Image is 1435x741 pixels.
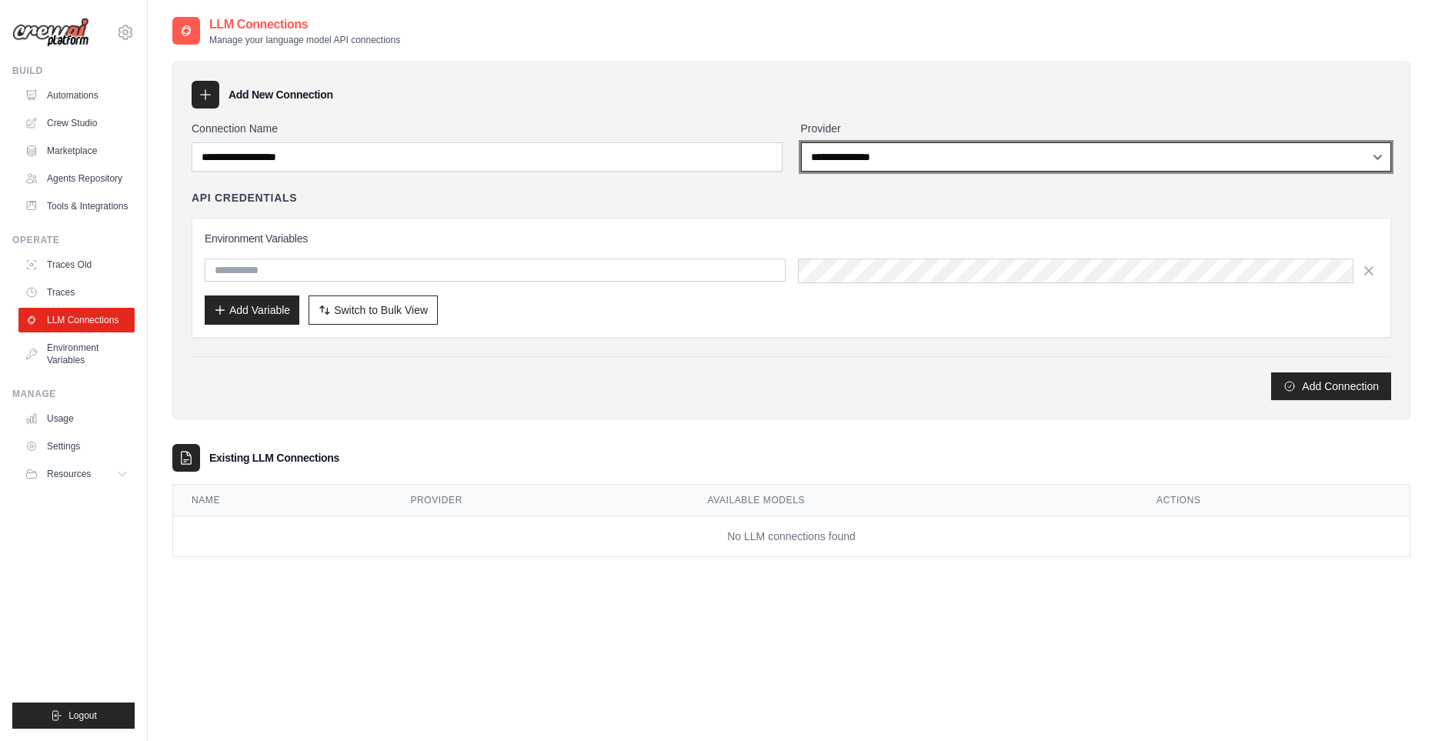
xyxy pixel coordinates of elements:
button: Logout [12,703,135,729]
a: Environment Variables [18,335,135,372]
p: Manage your language model API connections [209,34,400,46]
a: Agents Repository [18,166,135,191]
h4: API Credentials [192,190,297,205]
span: Logout [68,709,97,722]
label: Connection Name [192,121,783,136]
a: Traces [18,280,135,305]
a: Tools & Integrations [18,194,135,219]
button: Add Variable [205,295,299,325]
a: Traces Old [18,252,135,277]
div: Build [12,65,135,77]
a: Crew Studio [18,111,135,135]
h3: Environment Variables [205,231,1378,246]
label: Provider [801,121,1392,136]
h3: Existing LLM Connections [209,450,339,466]
a: Automations [18,83,135,108]
button: Resources [18,462,135,486]
a: Settings [18,434,135,459]
h3: Add New Connection [229,87,333,102]
button: Add Connection [1271,372,1391,400]
th: Provider [392,485,689,516]
a: LLM Connections [18,308,135,332]
span: Resources [47,468,91,480]
img: Logo [12,18,89,48]
div: Manage [12,388,135,400]
td: No LLM connections found [173,516,1410,557]
h2: LLM Connections [209,15,400,34]
th: Name [173,485,392,516]
div: Operate [12,234,135,246]
span: Switch to Bulk View [334,302,428,318]
th: Available Models [689,485,1139,516]
a: Marketplace [18,139,135,163]
a: Usage [18,406,135,431]
button: Switch to Bulk View [309,295,438,325]
th: Actions [1138,485,1410,516]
